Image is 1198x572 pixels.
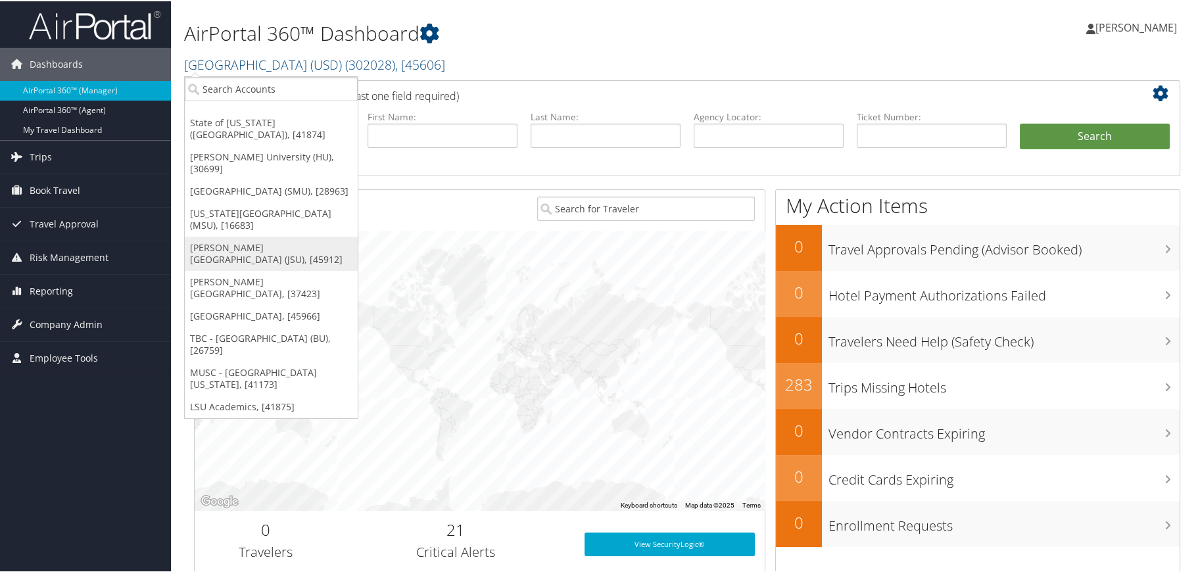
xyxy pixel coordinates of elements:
a: 0Vendor Contracts Expiring [776,408,1180,454]
a: [PERSON_NAME][GEOGRAPHIC_DATA] (JSU), [45912] [185,235,358,270]
a: [GEOGRAPHIC_DATA] (SMU), [28963] [185,179,358,201]
h1: AirPortal 360™ Dashboard [184,18,855,46]
span: Dashboards [30,47,83,80]
span: Risk Management [30,240,108,273]
h2: 0 [776,326,822,348]
a: MUSC - [GEOGRAPHIC_DATA][US_STATE], [41173] [185,360,358,394]
a: Open this area in Google Maps (opens a new window) [198,492,241,509]
h3: Travel Approvals Pending (Advisor Booked) [828,233,1180,258]
a: 283Trips Missing Hotels [776,362,1180,408]
h2: 0 [776,418,822,441]
input: Search for Traveler [537,195,755,220]
h3: Hotel Payment Authorizations Failed [828,279,1180,304]
a: Terms (opens in new tab) [742,500,761,508]
span: Book Travel [30,173,80,206]
label: First Name: [368,109,517,122]
a: 0Credit Cards Expiring [776,454,1180,500]
h3: Travelers [204,542,327,560]
h3: Trips Missing Hotels [828,371,1180,396]
a: 0Travel Approvals Pending (Advisor Booked) [776,224,1180,270]
h2: 283 [776,372,822,394]
h2: 0 [776,510,822,533]
h3: Vendor Contracts Expiring [828,417,1180,442]
h2: 0 [776,280,822,302]
a: LSU Academics, [41875] [185,394,358,417]
span: Map data ©2025 [685,500,734,508]
h1: My Action Items [776,191,1180,218]
h3: Travelers Need Help (Safety Check) [828,325,1180,350]
h2: Airtinerary Lookup [204,82,1088,104]
label: Agency Locator: [694,109,844,122]
h2: 0 [776,234,822,256]
img: airportal-logo.png [29,9,160,39]
a: [GEOGRAPHIC_DATA], [45966] [185,304,358,326]
a: [PERSON_NAME][GEOGRAPHIC_DATA], [37423] [185,270,358,304]
h2: 0 [776,464,822,487]
h3: Enrollment Requests [828,509,1180,534]
input: Search Accounts [185,76,358,100]
img: Google [198,492,241,509]
label: Ticket Number: [857,109,1007,122]
a: TBC - [GEOGRAPHIC_DATA] (BU), [26759] [185,326,358,360]
a: 0Enrollment Requests [776,500,1180,546]
a: [PERSON_NAME] [1086,7,1190,46]
a: View SecurityLogic® [585,531,755,555]
button: Keyboard shortcuts [621,500,677,509]
span: Employee Tools [30,341,98,373]
span: Travel Approval [30,206,99,239]
a: 0Hotel Payment Authorizations Failed [776,270,1180,316]
span: [PERSON_NAME] [1095,19,1177,34]
h2: 0 [204,517,327,540]
span: Trips [30,139,52,172]
a: [US_STATE][GEOGRAPHIC_DATA] (MSU), [16683] [185,201,358,235]
span: (at least one field required) [333,87,459,102]
span: ( 302028 ) [345,55,395,72]
span: , [ 45606 ] [395,55,445,72]
span: Reporting [30,274,73,306]
a: [PERSON_NAME] University (HU), [30699] [185,145,358,179]
h2: 21 [347,517,565,540]
button: Search [1020,122,1170,149]
a: 0Travelers Need Help (Safety Check) [776,316,1180,362]
label: Last Name: [531,109,681,122]
a: State of [US_STATE] ([GEOGRAPHIC_DATA]), [41874] [185,110,358,145]
span: Company Admin [30,307,103,340]
h3: Critical Alerts [347,542,565,560]
h3: Credit Cards Expiring [828,463,1180,488]
a: [GEOGRAPHIC_DATA] (USD) [184,55,445,72]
